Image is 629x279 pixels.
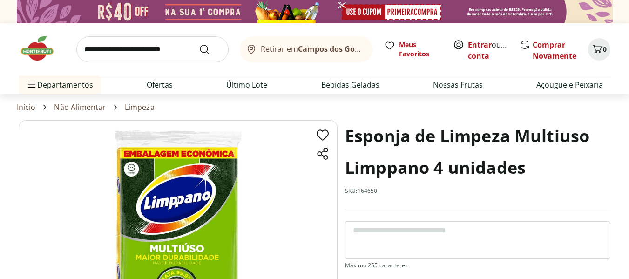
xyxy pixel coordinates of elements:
a: Nossas Frutas [433,79,483,90]
h1: Esponja de Limpeza Multiuso Limppano 4 unidades [345,120,610,184]
p: SKU: 164650 [345,187,378,195]
input: search [76,36,229,62]
span: Departamentos [26,74,93,96]
button: Retirar emCampos dos Goytacazes/[GEOGRAPHIC_DATA] [240,36,373,62]
span: 0 [603,45,607,54]
a: Açougue e Peixaria [536,79,603,90]
button: Menu [26,74,37,96]
a: Entrar [468,40,492,50]
a: Meus Favoritos [384,40,442,59]
a: Limpeza [125,103,155,111]
button: Submit Search [199,44,221,55]
span: Meus Favoritos [399,40,442,59]
a: Bebidas Geladas [321,79,379,90]
a: Comprar Novamente [533,40,576,61]
span: ou [468,39,509,61]
span: Retirar em [261,45,364,53]
button: Carrinho [588,38,610,61]
a: Ofertas [147,79,173,90]
a: Último Lote [226,79,267,90]
a: Criar conta [468,40,519,61]
a: Não Alimentar [54,103,106,111]
b: Campos dos Goytacazes/[GEOGRAPHIC_DATA] [298,44,467,54]
img: Hortifruti [19,34,65,62]
a: Início [17,103,36,111]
